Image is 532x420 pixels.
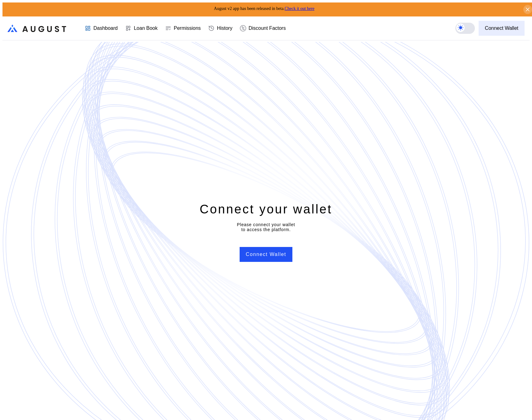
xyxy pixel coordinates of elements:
span: August v2 app has been released in beta. [214,6,314,11]
a: History [205,17,236,40]
a: Dashboard [81,17,121,40]
div: Please connect your wallet to access the platform. [237,222,295,232]
button: Connect Wallet [479,21,525,36]
a: Check it out here [285,6,314,11]
a: Loan Book [121,17,161,40]
div: History [217,25,232,31]
a: Permissions [161,17,205,40]
button: Connect Wallet [240,247,292,262]
div: Loan Book [134,25,158,31]
a: Discount Factors [236,17,290,40]
div: Connect your wallet [200,201,332,217]
div: Permissions [174,25,201,31]
div: Dashboard [93,25,118,31]
div: Connect Wallet [485,25,518,31]
div: Discount Factors [249,25,286,31]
